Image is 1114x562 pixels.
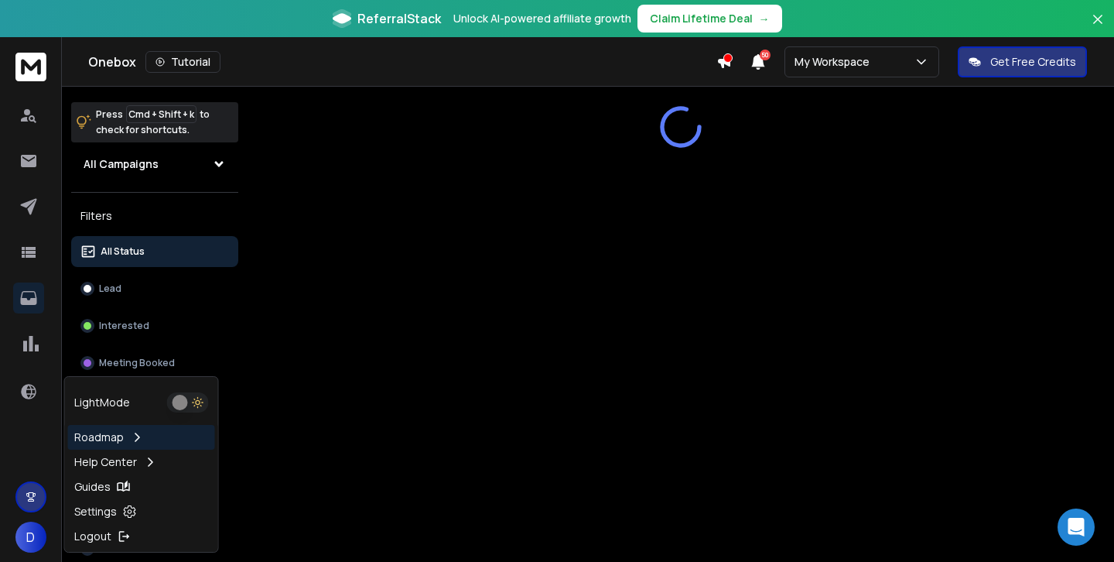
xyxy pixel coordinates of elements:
[15,522,46,553] button: D
[71,310,238,341] button: Interested
[357,9,441,28] span: ReferralStack
[794,54,876,70] p: My Workspace
[74,504,117,519] p: Settings
[71,273,238,304] button: Lead
[84,156,159,172] h1: All Campaigns
[759,11,770,26] span: →
[101,245,145,258] p: All Status
[99,357,175,369] p: Meeting Booked
[99,320,149,332] p: Interested
[74,479,111,495] p: Guides
[88,51,716,73] div: Onebox
[74,395,130,410] p: Light Mode
[68,499,215,524] a: Settings
[71,236,238,267] button: All Status
[1088,9,1108,46] button: Close banner
[74,430,124,445] p: Roadmap
[74,529,111,544] p: Logout
[68,450,215,475] a: Help Center
[145,51,220,73] button: Tutorial
[71,149,238,180] button: All Campaigns
[68,425,215,450] a: Roadmap
[126,105,196,123] span: Cmd + Shift + k
[96,107,210,138] p: Press to check for shortcuts.
[99,283,121,295] p: Lead
[1058,509,1095,546] div: Open Intercom Messenger
[68,475,215,499] a: Guides
[453,11,631,26] p: Unlock AI-powered affiliate growth
[760,50,771,60] span: 50
[990,54,1076,70] p: Get Free Credits
[71,205,238,227] h3: Filters
[71,348,238,379] button: Meeting Booked
[74,454,137,470] p: Help Center
[637,5,782,33] button: Claim Lifetime Deal→
[958,46,1087,77] button: Get Free Credits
